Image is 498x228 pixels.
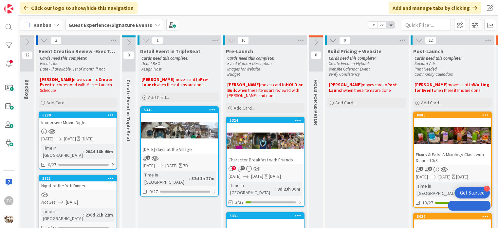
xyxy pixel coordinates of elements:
[402,19,451,31] input: Quick Filter...
[141,107,218,113] div: 5330
[232,166,236,170] span: 2
[425,36,436,44] span: 12
[329,82,362,88] strong: [PERSON_NAME]
[389,2,481,14] div: Add and manage tabs by clicking
[189,175,190,182] span: :
[414,214,491,219] div: 8022
[84,148,115,155] div: 204d 16h 40m
[227,61,272,66] em: Event Name + Description
[149,188,158,195] span: 0/27
[415,72,453,77] em: Community Calendars
[413,112,492,208] a: 8086Elixirs & Eats: A Mixology Class with Dinner 10/3[DATE][DATE][DATE]Time in [GEOGRAPHIC_DATA]:...
[448,82,473,88] span: moves card to
[313,79,319,125] span: HOLD FOR 60 PRIOR
[417,113,491,117] div: 8086
[230,214,304,218] div: 5331
[275,185,276,193] span: :
[40,66,105,72] em: Date - if available, 1st of month if not
[413,48,443,54] span: Post-Launch
[33,21,51,29] span: Kanban
[39,118,117,127] div: Immersive Movie Night
[421,100,442,106] span: Add Card...
[39,176,117,190] div: 5321Night of the Yeti Dinner
[41,199,55,205] i: Not Set
[66,199,78,206] span: [DATE]
[4,4,13,13] img: Visit kanbanzone.com
[422,199,433,206] span: 13/27
[24,79,30,99] span: Backlog
[419,167,423,171] span: 2
[82,135,94,142] div: [DATE]
[229,182,275,196] div: Time in [GEOGRAPHIC_DATA]
[148,94,169,100] span: Add Card...
[362,82,387,88] span: moves card to
[227,117,304,164] div: 5324Character Breakfast with Friends
[230,118,304,123] div: 5324
[416,174,428,180] span: [DATE]
[227,82,304,93] strong: HOLD or Build
[377,22,386,28] span: 2x
[227,55,274,61] em: Cards need this complete:
[157,82,203,88] span: when these items are done
[83,211,84,218] span: :
[484,186,490,192] div: 1
[20,2,138,14] div: Click our logo to show/hide this navigation
[175,77,200,82] span: moves card to
[368,22,377,28] span: 1x
[414,112,491,118] div: 8086
[123,51,134,59] span: 0
[329,72,360,77] em: Verify Consistency
[229,173,241,180] span: [DATE]
[41,135,53,142] span: [DATE]
[39,112,117,127] div: 6299Immersive Movie Night
[42,176,117,181] div: 5321
[144,108,218,112] div: 5330
[227,213,304,219] div: 5331
[415,55,462,61] em: Cards need this complete:
[48,161,56,168] span: 0/27
[165,162,177,169] span: [DATE]
[329,55,376,61] em: Cards need this complete:
[276,185,302,193] div: 8d 23h 30m
[4,196,13,205] div: TC
[83,148,84,155] span: :
[227,82,260,88] strong: [PERSON_NAME]
[42,113,117,117] div: 6299
[455,187,490,198] div: Open Get Started checklist, remaining modules: 1
[40,77,73,82] strong: [PERSON_NAME]
[39,112,117,170] a: 6299Immersive Movie Night[DATE][DATE][DATE]Time in [GEOGRAPHIC_DATA]:204d 16h 40m0/27
[428,167,432,171] span: 3
[310,51,322,59] span: 0
[415,66,437,72] em: Print Needed
[269,173,281,180] div: [DATE]
[68,22,152,28] b: Guest Experience/Signature Events
[417,214,491,219] div: 8022
[146,155,150,160] span: 2
[140,106,219,197] a: 5330[DATE]-days at the Village[DATE][DATE]7DTime in [GEOGRAPHIC_DATA]:32d 1h 27m0/27
[415,61,435,66] em: Social + Ads
[260,82,286,88] span: moves card to
[227,72,240,77] em: Budget
[143,171,189,186] div: Time in [GEOGRAPHIC_DATA]
[190,175,216,182] div: 32d 1h 27m
[329,61,370,66] em: Create Event in Flybook
[460,190,485,196] div: Get Started
[40,82,113,93] span: to correspond with Master Launch Schedule
[226,48,253,54] span: Pre-Launch
[39,112,117,118] div: 6299
[141,107,218,154] div: 5330[DATE]-days at the Village
[141,66,161,72] em: Assign Host
[227,155,304,164] div: Character Breakfast with Friends
[416,182,460,197] div: Time in [GEOGRAPHIC_DATA]
[40,55,87,61] em: Cards need this complete:
[40,77,114,88] strong: Create Event
[152,36,163,44] span: 1
[141,145,218,154] div: [DATE]-days at the Village
[143,162,155,169] span: [DATE]
[438,174,451,180] span: [DATE]
[226,117,304,207] a: 5324Character Breakfast with Friends[DATE][DATE][DATE]Time in [GEOGRAPHIC_DATA]:8d 23h 30m3/27
[141,77,175,82] strong: [PERSON_NAME]
[22,51,33,59] span: 12
[64,135,76,142] span: [DATE]
[125,79,132,142] span: Create Event in TripleSeat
